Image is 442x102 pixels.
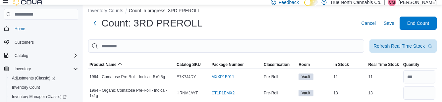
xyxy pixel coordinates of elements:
[88,7,437,15] nav: An example of EuiBreadcrumbs
[12,85,40,90] span: Inventory Count
[12,65,33,73] button: Inventory
[1,37,81,47] button: Customers
[332,61,367,69] button: In Stock
[403,62,419,67] span: Quantity
[332,73,367,81] div: 11
[333,62,349,67] span: In Stock
[9,83,78,91] span: Inventory Count
[9,93,78,101] span: Inventory Manager (Classic)
[9,74,78,82] span: Adjustments (Classic)
[12,24,78,32] span: Home
[367,61,402,69] button: Real Time Stock
[89,74,165,79] span: 1964 - Comatose Pre-Roll - Indica - 5x0.5g
[15,26,25,31] span: Home
[210,61,262,69] button: Package Number
[177,62,201,67] span: Catalog SKU
[264,90,278,96] span: Pre-Roll
[177,90,198,96] span: HRNMJAYT
[12,38,78,46] span: Customers
[264,62,290,67] span: Classification
[88,8,123,13] button: Inventory Counts
[12,38,36,46] a: Customers
[15,66,31,72] span: Inventory
[332,89,367,97] div: 13
[407,20,429,26] span: End Count
[7,92,81,101] a: Inventory Manager (Classic)
[15,40,34,45] span: Customers
[384,20,394,26] span: Save
[262,61,297,69] button: Classification
[302,74,310,80] span: Vault
[7,74,81,83] a: Adjustments (Classic)
[12,52,78,60] span: Catalog
[1,51,81,60] button: Catalog
[211,74,234,79] a: MXXP1E011
[211,90,235,96] a: CT1P1EMX2
[129,8,200,13] button: Count in progress: 3RD PREROLL
[88,61,175,69] button: Product Name
[369,39,437,53] button: Refresh Real Time Stock
[1,24,81,33] button: Home
[88,39,364,53] input: This is a search bar. After typing your query, hit enter to filter the results lower in the page.
[373,43,425,49] div: Refresh Real Time Stock
[361,20,376,26] span: Cancel
[367,89,402,97] div: 13
[1,64,81,74] button: Inventory
[12,76,55,81] span: Adjustments (Classic)
[264,74,278,79] span: Pre-Roll
[175,61,210,69] button: Catalog SKU
[89,62,116,67] span: Product Name
[367,73,402,81] div: 11
[12,25,28,33] a: Home
[368,62,399,67] span: Real Time Stock
[302,90,310,96] span: Vault
[12,65,78,73] span: Inventory
[7,83,81,92] button: Inventory Count
[12,52,31,60] button: Catalog
[101,17,202,30] h1: Count: 3RD PREROLL
[88,17,101,30] button: Next
[400,17,437,30] button: End Count
[15,53,28,58] span: Catalog
[381,17,397,30] button: Save
[9,74,58,82] a: Adjustments (Classic)
[299,62,310,67] span: Room
[359,17,378,30] button: Cancel
[12,94,67,99] span: Inventory Manager (Classic)
[299,90,313,96] span: Vault
[9,93,69,101] a: Inventory Manager (Classic)
[9,83,43,91] a: Inventory Count
[402,61,437,69] button: Quantity
[211,62,244,67] span: Package Number
[89,88,174,98] span: 1964 - Organic Comatose Pre-Roll - Indica - 1x1g
[177,74,196,79] span: E7K7J4DY
[299,74,313,80] span: Vault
